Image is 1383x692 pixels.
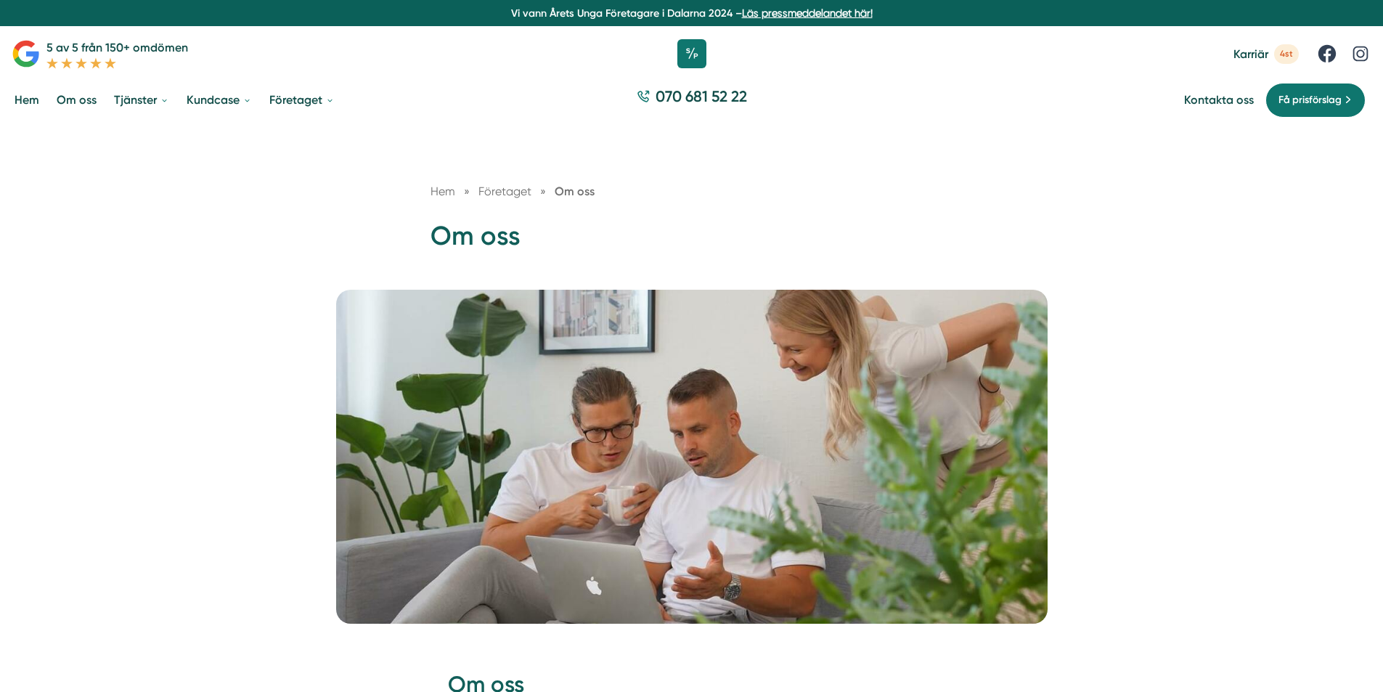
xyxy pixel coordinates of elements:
h1: Om oss [431,219,953,266]
a: Karriär 4st [1233,44,1299,64]
a: Kontakta oss [1184,93,1254,107]
span: 4st [1274,44,1299,64]
span: 070 681 52 22 [656,86,747,107]
a: Om oss [54,81,99,118]
nav: Breadcrumb [431,182,953,200]
a: Få prisförslag [1265,83,1366,118]
a: Om oss [555,184,595,198]
span: Få prisförslag [1278,92,1342,108]
span: » [540,182,546,200]
span: Karriär [1233,47,1268,61]
a: Läs pressmeddelandet här! [742,7,873,19]
p: 5 av 5 från 150+ omdömen [46,38,188,57]
span: » [464,182,470,200]
span: Företaget [478,184,531,198]
a: 070 681 52 22 [631,86,753,114]
a: Hem [12,81,42,118]
p: Vi vann Årets Unga Företagare i Dalarna 2024 – [6,6,1377,20]
a: Företaget [266,81,338,118]
a: Företaget [478,184,534,198]
img: Smartproduktion, [336,290,1048,624]
a: Tjänster [111,81,172,118]
a: Hem [431,184,455,198]
a: Kundcase [184,81,255,118]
